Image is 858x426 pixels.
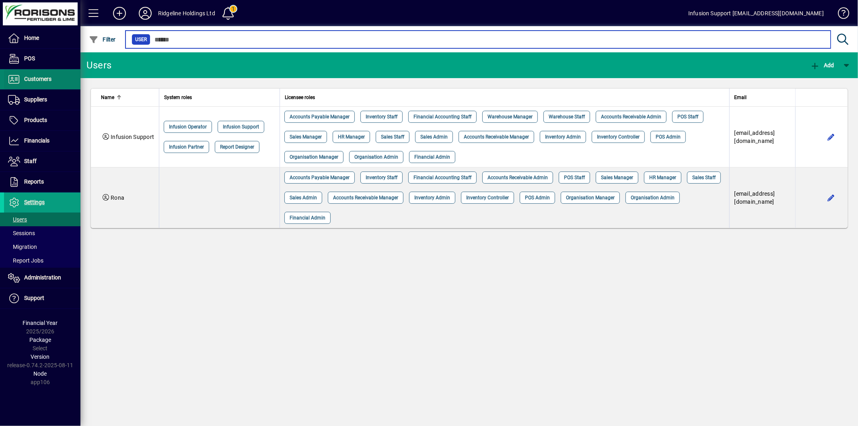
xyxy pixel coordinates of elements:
[631,194,675,202] span: Organisation Admin
[4,49,80,69] a: POS
[488,113,533,121] span: Warehouse Manager
[414,194,450,202] span: Inventory Admin
[366,174,397,182] span: Inventory Staff
[8,230,35,236] span: Sessions
[111,134,154,140] span: Infusion Support
[692,174,716,182] span: Sales Staff
[107,6,132,21] button: Add
[688,7,824,20] div: Infusion Support [EMAIL_ADDRESS][DOMAIN_NAME]
[354,153,398,161] span: Organisation Admin
[4,268,80,288] a: Administration
[223,123,259,131] span: Infusion Support
[366,113,397,121] span: Inventory Staff
[290,113,350,121] span: Accounts Payable Manager
[29,337,51,343] span: Package
[24,117,47,123] span: Products
[24,199,45,205] span: Settings
[8,257,43,264] span: Report Jobs
[808,58,836,72] button: Add
[420,133,448,141] span: Sales Admin
[4,90,80,110] a: Suppliers
[656,133,681,141] span: POS Admin
[8,244,37,250] span: Migration
[290,194,317,202] span: Sales Admin
[24,295,44,301] span: Support
[333,194,398,202] span: Accounts Receivable Manager
[24,158,37,164] span: Staff
[8,216,27,223] span: Users
[549,113,585,121] span: Warehouse Staff
[414,113,471,121] span: Financial Accounting Staff
[4,151,80,172] a: Staff
[24,178,44,185] span: Reports
[677,113,698,121] span: POS Staff
[101,93,114,102] span: Name
[86,59,121,72] div: Users
[87,32,118,47] button: Filter
[4,28,80,48] a: Home
[169,123,207,131] span: Infusion Operator
[4,254,80,267] a: Report Jobs
[220,143,254,151] span: Report Designer
[649,174,676,182] span: HR Manager
[158,7,215,20] div: Ridgeline Holdings Ltd
[464,133,529,141] span: Accounts Receivable Manager
[4,226,80,240] a: Sessions
[89,36,116,43] span: Filter
[4,69,80,89] a: Customers
[832,2,848,28] a: Knowledge Base
[488,174,548,182] span: Accounts Receivable Admin
[601,113,661,121] span: Accounts Receivable Admin
[132,6,158,21] button: Profile
[4,213,80,226] a: Users
[4,172,80,192] a: Reports
[825,130,837,143] button: Edit
[4,110,80,130] a: Products
[34,370,47,377] span: Node
[4,288,80,308] a: Support
[31,354,50,360] span: Version
[525,194,550,202] span: POS Admin
[601,174,633,182] span: Sales Manager
[111,194,124,201] span: Rona
[24,137,49,144] span: Financials
[414,174,471,182] span: Financial Accounting Staff
[825,191,837,204] button: Edit
[338,133,365,141] span: HR Manager
[290,174,350,182] span: Accounts Payable Manager
[545,133,581,141] span: Inventory Admin
[4,240,80,254] a: Migration
[290,153,338,161] span: Organisation Manager
[414,153,450,161] span: Financial Admin
[290,133,322,141] span: Sales Manager
[810,62,834,68] span: Add
[24,76,51,82] span: Customers
[566,194,615,202] span: Organisation Manager
[164,93,192,102] span: System roles
[735,93,747,102] span: Email
[381,133,404,141] span: Sales Staff
[24,35,39,41] span: Home
[735,130,775,144] span: [EMAIL_ADDRESS][DOMAIN_NAME]
[135,35,147,43] span: User
[735,190,775,205] span: [EMAIL_ADDRESS][DOMAIN_NAME]
[290,214,325,222] span: Financial Admin
[101,93,154,102] div: Name
[597,133,640,141] span: Inventory Controller
[23,320,58,326] span: Financial Year
[24,96,47,103] span: Suppliers
[4,131,80,151] a: Financials
[285,93,315,102] span: Licensee roles
[169,143,204,151] span: Infusion Partner
[466,194,509,202] span: Inventory Controller
[24,274,61,281] span: Administration
[24,55,35,62] span: POS
[564,174,585,182] span: POS Staff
